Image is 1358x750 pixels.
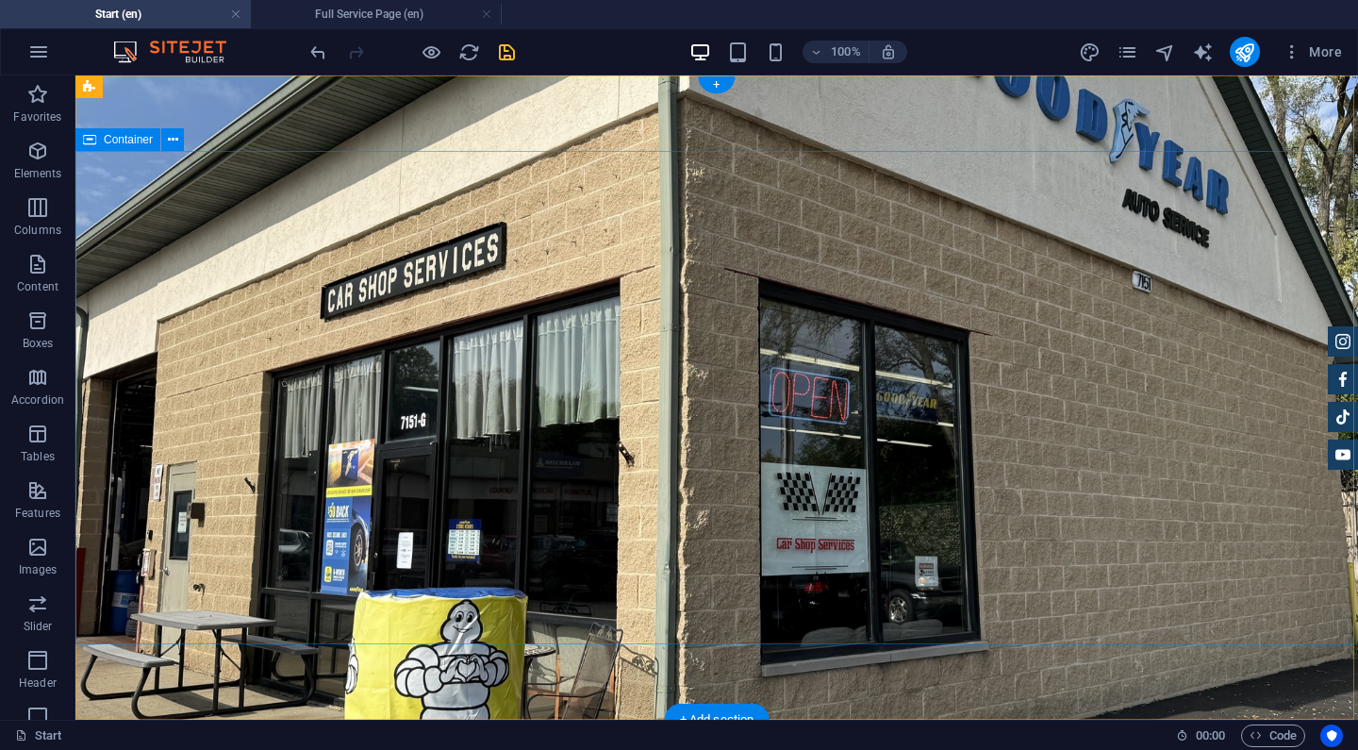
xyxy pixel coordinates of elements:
button: undo [306,41,329,63]
span: Container [104,134,153,145]
a: Click to cancel selection. Double-click to open Pages [15,725,62,747]
i: Pages (Ctrl+Alt+S) [1117,42,1138,63]
span: 00 00 [1196,725,1225,747]
span: More [1283,42,1342,61]
i: Publish [1234,42,1255,63]
h6: 100% [831,41,861,63]
p: Accordion [11,392,64,408]
p: Images [19,562,58,577]
h4: Full Service Page (en) [251,4,502,25]
button: Code [1241,725,1305,747]
div: + [698,76,735,93]
i: Undo: Change pages (Ctrl+Z) [307,42,329,63]
span: : [1209,728,1212,742]
button: save [495,41,518,63]
i: Save (Ctrl+S) [496,42,518,63]
p: Content [17,279,58,294]
p: Favorites [13,109,61,125]
div: + Add section [665,704,770,736]
p: Header [19,675,57,691]
h6: Session time [1176,725,1226,747]
button: navigator [1154,41,1177,63]
button: text_generator [1192,41,1215,63]
p: Boxes [23,336,54,351]
button: reload [457,41,480,63]
p: Slider [24,619,53,634]
i: AI Writer [1192,42,1214,63]
span: Code [1250,725,1297,747]
button: Usercentrics [1320,725,1343,747]
p: Elements [14,166,62,181]
p: Features [15,506,60,521]
img: Editor Logo [108,41,250,63]
p: Columns [14,223,61,238]
button: 100% [803,41,869,63]
button: design [1079,41,1101,63]
button: More [1275,37,1350,67]
button: publish [1230,37,1260,67]
p: Tables [21,449,55,464]
button: pages [1117,41,1139,63]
